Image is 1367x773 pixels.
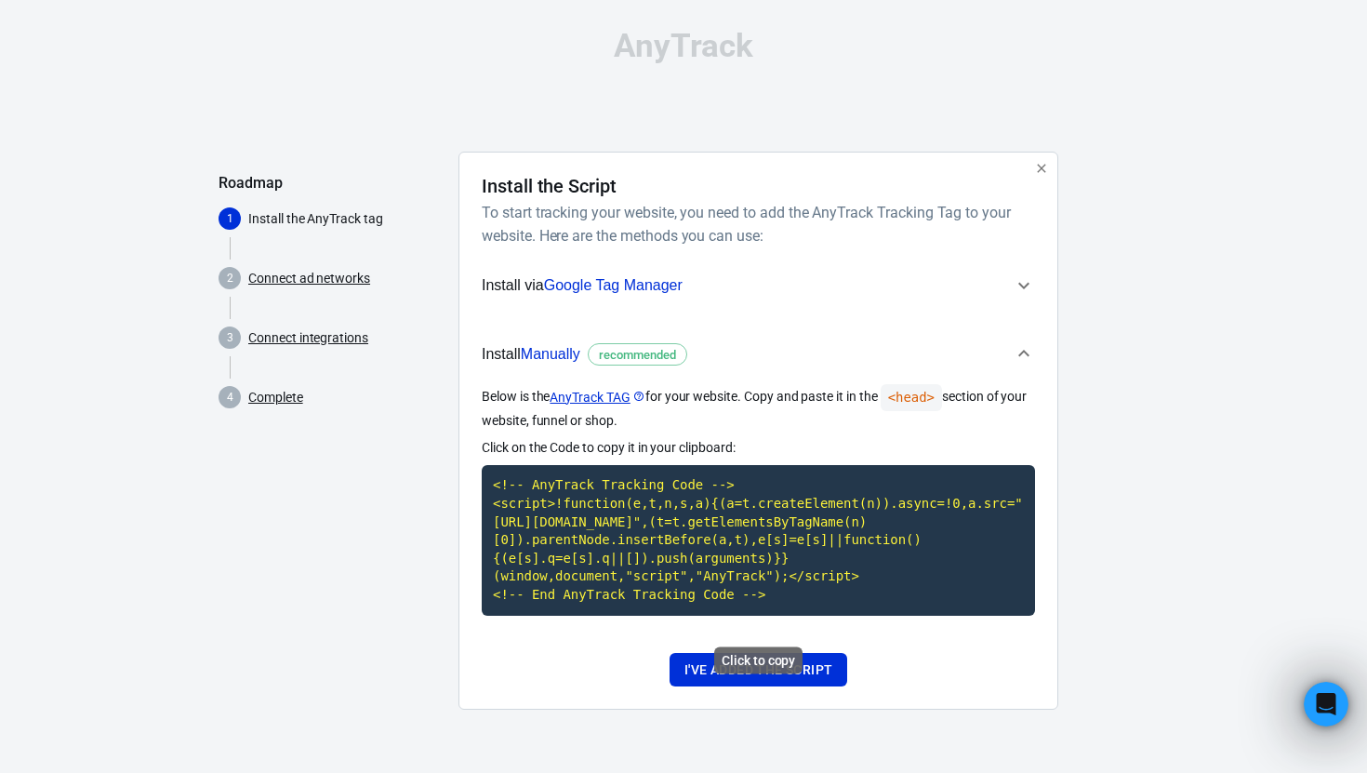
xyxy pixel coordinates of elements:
span: Install via [482,273,683,298]
button: I've added the script [670,653,847,687]
span: Install [482,342,687,367]
a: Connect ad networks [248,269,370,288]
h5: Roadmap [219,174,444,193]
span: recommended [592,346,683,365]
span: Google Tag Manager [544,277,683,293]
div: AnyTrack [219,30,1148,62]
text: 1 [227,212,233,225]
code: Click to copy [482,465,1035,615]
p: Click on the Code to copy it in your clipboard: [482,438,1035,458]
a: Connect integrations [248,328,368,348]
text: 2 [227,272,233,285]
button: Install viaGoogle Tag Manager [482,262,1035,309]
a: Complete [248,388,303,407]
code: <head> [881,384,942,411]
div: Click to copy [714,647,803,674]
iframe: Intercom live chat [1304,682,1348,726]
text: 3 [227,331,233,344]
span: Manually [521,346,580,362]
h6: To start tracking your website, you need to add the AnyTrack Tracking Tag to your website. Here a... [482,201,1028,247]
text: 4 [227,391,233,404]
p: Below is the for your website. Copy and paste it in the section of your website, funnel or shop. [482,384,1035,431]
button: InstallManuallyrecommended [482,324,1035,385]
a: AnyTrack TAG [550,388,644,407]
h4: Install the Script [482,175,617,197]
p: Install the AnyTrack tag [248,209,444,229]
